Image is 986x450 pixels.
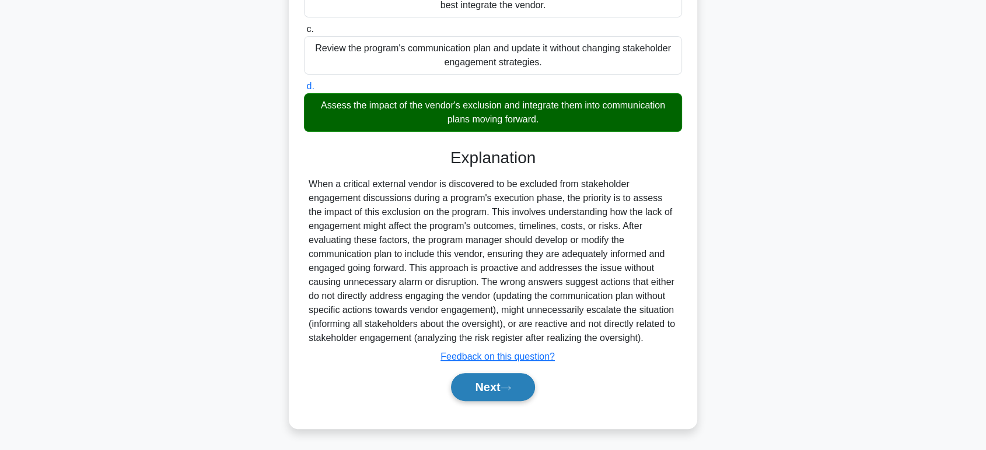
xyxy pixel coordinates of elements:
button: Next [451,373,534,401]
h3: Explanation [311,148,675,168]
a: Feedback on this question? [440,351,555,361]
span: d. [306,81,314,91]
div: Assess the impact of the vendor's exclusion and integrate them into communication plans moving fo... [304,93,682,132]
div: When a critical external vendor is discovered to be excluded from stakeholder engagement discussi... [309,177,677,345]
div: Review the program's communication plan and update it without changing stakeholder engagement str... [304,36,682,75]
span: c. [306,24,313,34]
